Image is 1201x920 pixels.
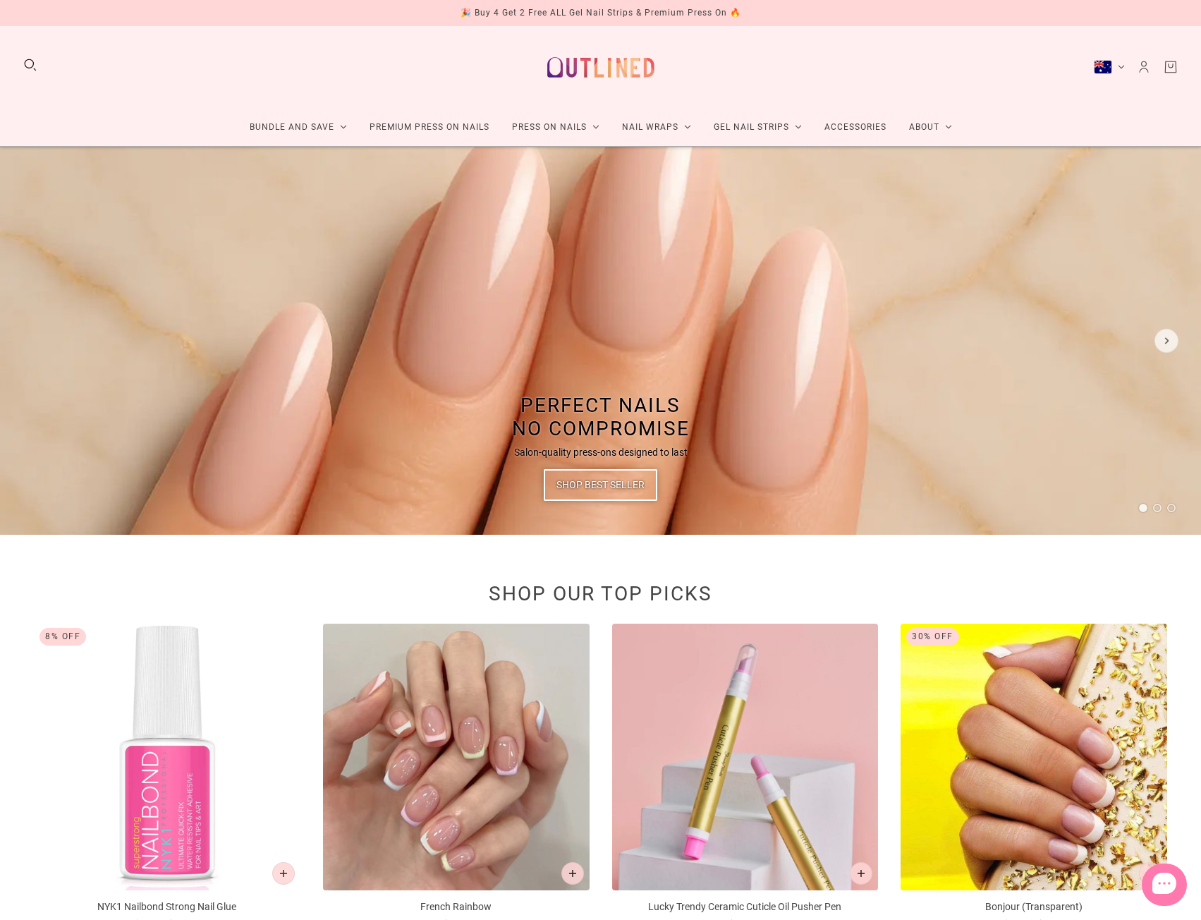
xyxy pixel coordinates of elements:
button: Add to cart [1139,862,1162,885]
div: 8% Off [39,628,86,646]
p: French Rainbow [323,900,590,914]
p: Salon-quality press-ons designed to last [514,445,688,460]
p: NYK1 Nailbond Strong Nail Glue [34,900,300,914]
a: Accessories [813,109,898,146]
a: Bundle and Save [238,109,358,146]
a: Shop Best Seller [544,469,657,501]
button: Add to cart [850,862,872,885]
div: 30% Off [906,628,959,646]
span: Perfect Nails No Compromise [512,393,690,440]
a: About [898,109,963,146]
a: Gel Nail Strips [702,109,813,146]
a: Premium Press On Nails [358,109,501,146]
button: Add to cart [272,862,295,885]
button: Australia [1094,60,1125,74]
a: Outlined [539,37,663,97]
p: Bonjour (Transparent) [901,900,1167,914]
a: Cart [1163,59,1178,75]
a: Nail Wraps [611,109,702,146]
div: 🎉 Buy 4 Get 2 Free ALL Gel Nail Strips & Premium Press On 🔥 [461,6,741,20]
span: Shop Best Seller [556,469,645,501]
p: Lucky Trendy Ceramic Cuticle Oil Pusher Pen [612,900,879,914]
button: Search [23,57,38,73]
a: Press On Nails [501,109,611,146]
button: Add to cart [561,862,584,885]
a: Account [1136,59,1152,75]
a: Shop Our Top Picks [489,581,712,605]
